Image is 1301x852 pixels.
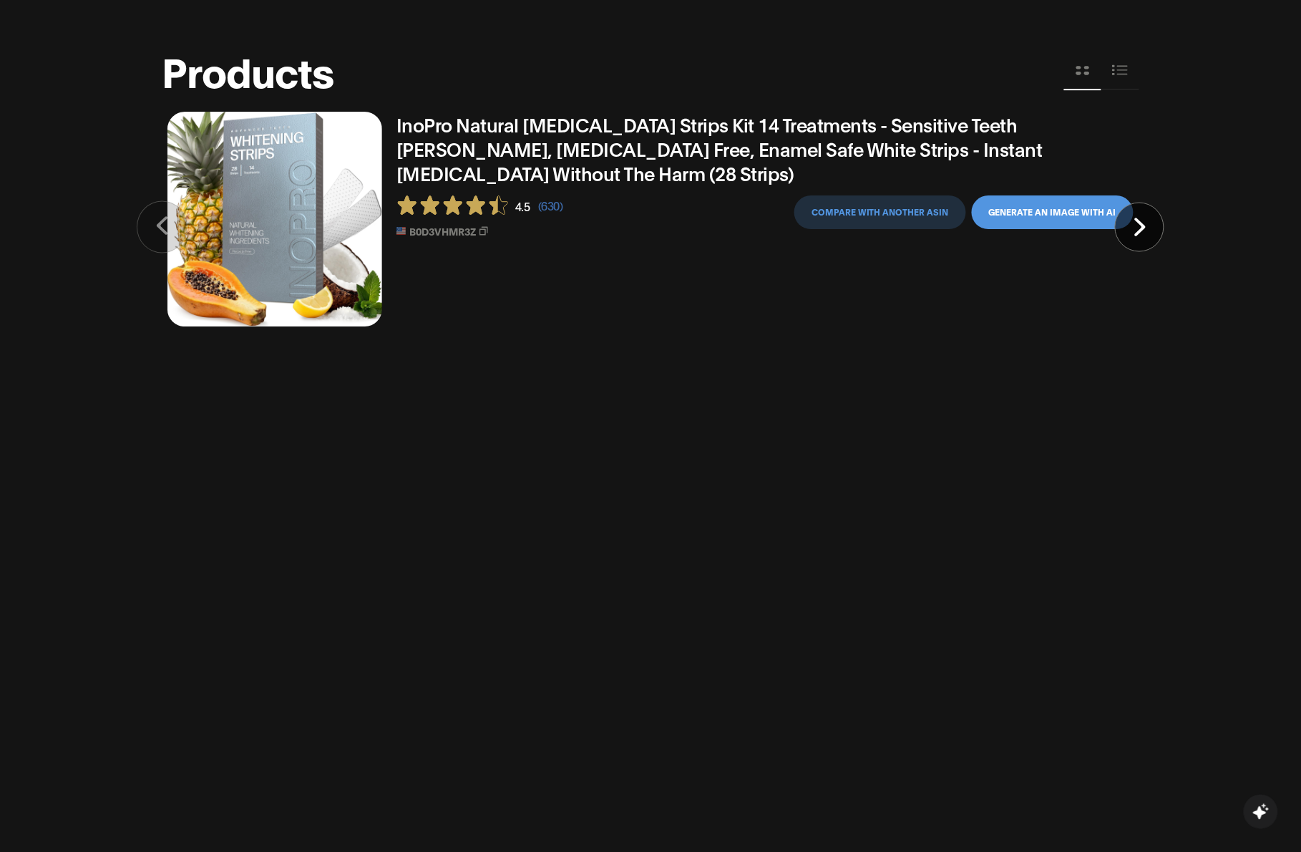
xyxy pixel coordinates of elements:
button: Compare with another asin [794,195,966,229]
span: B0D3VHMR3Z [409,223,476,239]
h3: ( 630 ) [538,198,563,215]
button: Copy product code B0D3VHMR3Z [396,223,563,239]
img: USA Flag [396,227,406,235]
img: InoPro Natural Teeth Whitening Strips Kit 14 Treatments - Sensitive Teeth Whitener, Peroxide Free... [167,112,382,326]
p: 4.5 [515,199,530,213]
button: InoPro Natural [MEDICAL_DATA] Strips Kit 14 Treatments - Sensitive Teeth [PERSON_NAME], [MEDICAL_... [396,112,1134,185]
h1: Products [162,57,333,84]
button: Generate an image with AI [972,195,1134,229]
